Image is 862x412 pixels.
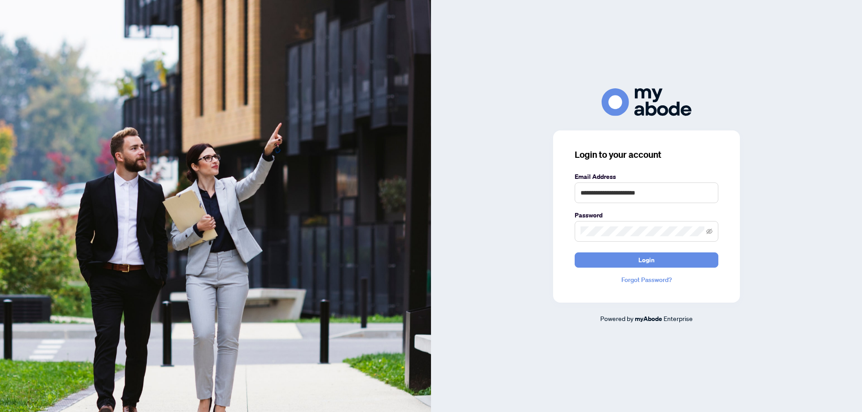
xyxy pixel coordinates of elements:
[600,314,633,322] span: Powered by
[575,275,718,285] a: Forgot Password?
[635,314,662,324] a: myAbode
[638,253,655,267] span: Login
[664,314,693,322] span: Enterprise
[575,172,718,182] label: Email Address
[706,228,712,234] span: eye-invisible
[602,88,691,116] img: ma-logo
[575,252,718,268] button: Login
[575,210,718,220] label: Password
[575,148,718,161] h3: Login to your account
